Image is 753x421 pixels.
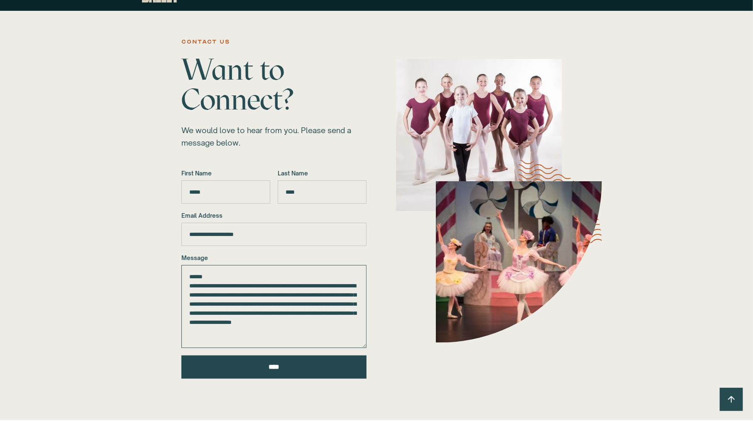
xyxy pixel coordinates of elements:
[181,124,367,149] div: We would love to hear from you. Please send a message below.
[181,169,270,178] label: First Name
[278,169,367,178] label: Last Name
[181,37,230,47] div: contact us
[181,253,367,263] label: Message
[181,169,367,379] form: Newsletter 1
[181,211,367,220] label: Email Address
[181,54,367,114] h1: Want to Connect?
